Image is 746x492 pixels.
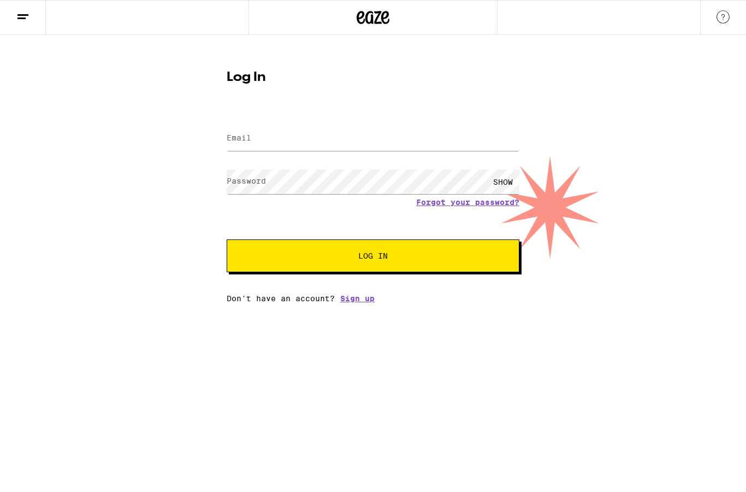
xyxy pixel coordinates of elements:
h1: Log In [227,71,519,84]
a: Forgot your password? [416,198,519,207]
div: Don't have an account? [227,294,519,303]
div: SHOW [487,169,519,194]
label: Password [227,177,266,185]
a: Sign up [340,294,375,303]
input: Email [227,126,519,151]
button: Log In [227,239,519,272]
label: Email [227,133,251,142]
span: Log In [358,252,388,260]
